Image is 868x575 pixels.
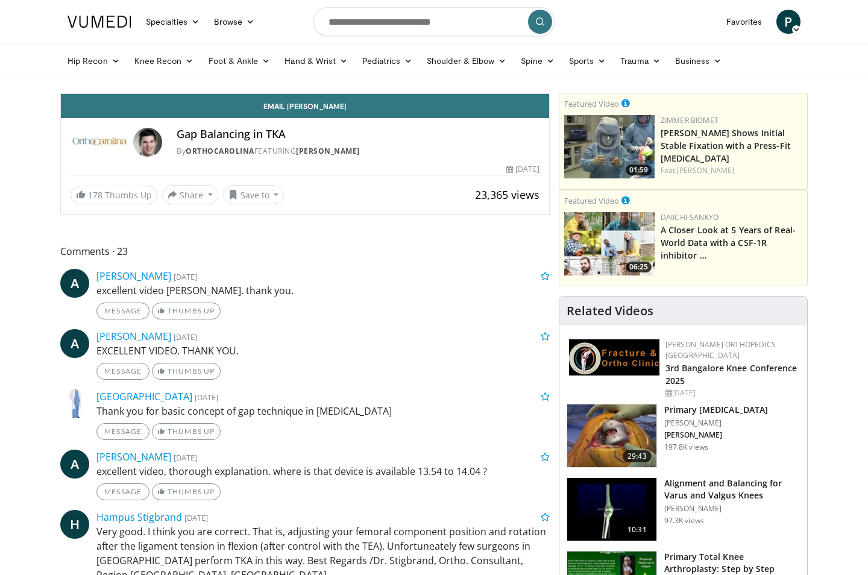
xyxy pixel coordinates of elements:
[564,98,619,109] small: Featured Video
[88,189,102,201] span: 178
[223,185,285,204] button: Save to
[71,186,157,204] a: 178 Thumbs Up
[564,212,655,275] img: 93c22cae-14d1-47f0-9e4a-a244e824b022.png.150x105_q85_crop-smart_upscale.jpg
[60,269,89,298] a: A
[96,483,149,500] a: Message
[661,224,796,261] a: A Closer Look at 5 Years of Real-World Data with a CSF-1R inhibitor …
[133,128,162,157] img: Avatar
[174,452,197,463] small: [DATE]
[96,464,550,479] p: excellent video, thorough explanation. where is that device is available 13.54 to 14.04 ?
[661,165,802,176] div: Feat.
[668,49,729,73] a: Business
[60,244,550,259] span: Comments 23
[174,271,197,282] small: [DATE]
[569,339,659,375] img: 1ab50d05-db0e-42c7-b700-94c6e0976be2.jpeg.150x105_q85_autocrop_double_scale_upscale_version-0.2.jpg
[664,477,800,501] h3: Alignment and Balancing for Varus and Valgus Knees
[127,49,201,73] a: Knee Recon
[60,329,89,358] a: A
[152,363,220,380] a: Thumbs Up
[195,392,218,403] small: [DATE]
[96,344,550,358] p: EXCELLENT VIDEO. THANK YOU.
[60,510,89,539] a: H
[626,165,652,175] span: 01:59
[567,304,653,318] h4: Related Videos
[60,49,127,73] a: Hip Recon
[186,146,254,156] a: OrthoCarolina
[152,423,220,440] a: Thumbs Up
[61,93,549,94] video-js: Video Player
[96,450,171,463] a: [PERSON_NAME]
[420,49,514,73] a: Shoulder & Elbow
[564,195,619,206] small: Featured Video
[661,127,791,164] a: [PERSON_NAME] Shows Initial Stable Fixation with a Press-Fit [MEDICAL_DATA]
[96,363,149,380] a: Message
[60,389,89,418] img: Avatar
[719,10,769,34] a: Favorites
[613,49,668,73] a: Trauma
[661,115,719,125] a: Zimmer Biomet
[665,362,797,386] a: 3rd Bangalore Knee Conference 2025
[664,516,704,526] p: 97.3K views
[626,262,652,272] span: 06:25
[177,128,539,141] h4: Gap Balancing in TKA
[623,524,652,536] span: 10:31
[664,430,768,440] p: [PERSON_NAME]
[567,478,656,541] img: 38523_0000_3.png.150x105_q85_crop-smart_upscale.jpg
[177,146,539,157] div: By FEATURING
[61,94,549,118] a: Email [PERSON_NAME]
[355,49,420,73] a: Pediatrics
[96,390,192,403] a: [GEOGRAPHIC_DATA]
[623,450,652,462] span: 29:43
[567,404,656,467] img: 297061_3.png.150x105_q85_crop-smart_upscale.jpg
[207,10,262,34] a: Browse
[162,185,218,204] button: Share
[475,187,539,202] span: 23,365 views
[664,404,768,416] h3: Primary [MEDICAL_DATA]
[313,7,555,36] input: Search topics, interventions
[677,165,734,175] a: [PERSON_NAME]
[562,49,614,73] a: Sports
[661,212,719,222] a: Daiichi-Sankyo
[152,483,220,500] a: Thumbs Up
[152,303,220,319] a: Thumbs Up
[664,504,800,514] p: [PERSON_NAME]
[567,404,800,468] a: 29:43 Primary [MEDICAL_DATA] [PERSON_NAME] [PERSON_NAME] 197.8K views
[665,339,776,360] a: [PERSON_NAME] Orthopedics [GEOGRAPHIC_DATA]
[296,146,360,156] a: [PERSON_NAME]
[96,511,182,524] a: Hampus Stigbrand
[96,330,171,343] a: [PERSON_NAME]
[174,331,197,342] small: [DATE]
[564,115,655,178] a: 01:59
[96,269,171,283] a: [PERSON_NAME]
[71,128,128,157] img: OrthoCarolina
[664,442,708,452] p: 197.8K views
[564,115,655,178] img: 6bc46ad6-b634-4876-a934-24d4e08d5fac.150x105_q85_crop-smart_upscale.jpg
[564,212,655,275] a: 06:25
[567,477,800,541] a: 10:31 Alignment and Balancing for Varus and Valgus Knees [PERSON_NAME] 97.3K views
[277,49,355,73] a: Hand & Wrist
[665,388,797,398] div: [DATE]
[139,10,207,34] a: Specialties
[96,303,149,319] a: Message
[506,164,539,175] div: [DATE]
[68,16,131,28] img: VuMedi Logo
[96,283,550,298] p: excellent video [PERSON_NAME]. thank you.
[776,10,800,34] a: P
[60,450,89,479] a: A
[201,49,278,73] a: Foot & Ankle
[96,423,149,440] a: Message
[664,418,768,428] p: [PERSON_NAME]
[96,404,550,418] p: Thank you for basic concept of gap technique in [MEDICAL_DATA]
[514,49,561,73] a: Spine
[184,512,208,523] small: [DATE]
